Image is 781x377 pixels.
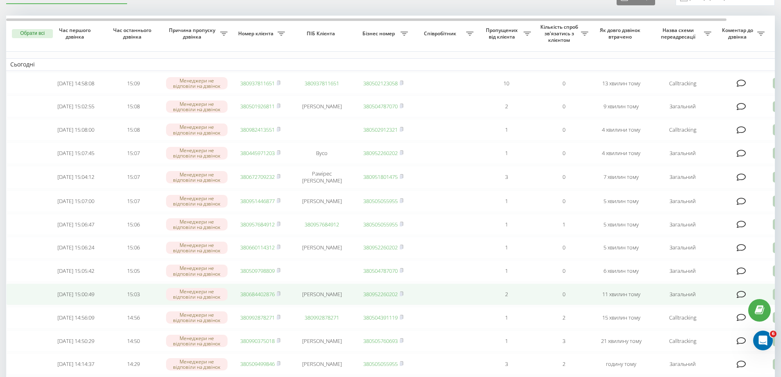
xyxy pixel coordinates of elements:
[363,360,398,368] a: 380505055955
[240,80,275,87] a: 380937811651
[47,353,105,375] td: [DATE] 14:14:37
[478,330,535,352] td: 1
[240,314,275,321] a: 380992878271
[478,307,535,329] td: 1
[363,290,398,298] a: 380952260202
[289,96,355,117] td: [PERSON_NAME]
[478,214,535,235] td: 1
[535,283,592,305] td: 0
[240,290,275,298] a: 380684402876
[47,237,105,258] td: [DATE] 15:06:24
[363,80,398,87] a: 380502123058
[166,358,228,370] div: Менеджери не відповіли на дзвінок
[478,73,535,94] td: 10
[535,119,592,141] td: 0
[296,30,348,37] span: ПІБ Клієнта
[592,142,650,164] td: 4 хвилини тому
[650,260,715,282] td: Загальний
[166,77,228,89] div: Менеджери не відповіли на дзвінок
[592,166,650,189] td: 7 хвилин тому
[166,265,228,277] div: Менеджери не відповіли на дзвінок
[478,283,535,305] td: 2
[305,314,339,321] a: 380992878271
[650,214,715,235] td: Загальний
[478,190,535,212] td: 1
[770,331,776,337] span: 6
[535,330,592,352] td: 3
[240,103,275,110] a: 380501926811
[535,142,592,164] td: 0
[240,173,275,181] a: 380672709232
[535,190,592,212] td: 0
[166,242,228,254] div: Менеджери не відповіли на дзвінок
[105,190,162,212] td: 15:07
[363,244,398,251] a: 380952260202
[105,283,162,305] td: 15:03
[363,337,398,345] a: 380505760693
[240,126,275,133] a: 380982413551
[240,360,275,368] a: 380509499846
[47,190,105,212] td: [DATE] 15:07:00
[105,237,162,258] td: 15:06
[478,96,535,117] td: 2
[478,237,535,258] td: 1
[166,147,228,159] div: Менеджери не відповіли на дзвінок
[240,149,275,157] a: 380445971203
[363,149,398,157] a: 380952260202
[236,30,278,37] span: Номер клієнта
[592,330,650,352] td: 21 хвилину тому
[592,96,650,117] td: 9 хвилин тому
[105,353,162,375] td: 14:29
[650,190,715,212] td: Загальний
[592,260,650,282] td: 6 хвилин тому
[650,283,715,305] td: Загальний
[47,283,105,305] td: [DATE] 15:00:49
[363,221,398,228] a: 380505055955
[720,27,757,40] span: Коментар до дзвінка
[289,283,355,305] td: [PERSON_NAME]
[105,142,162,164] td: 15:07
[650,353,715,375] td: Загальний
[535,166,592,189] td: 0
[305,221,339,228] a: 380957684912
[650,307,715,329] td: Calltracking
[592,190,650,212] td: 5 хвилин тому
[240,221,275,228] a: 380957684912
[105,307,162,329] td: 14:56
[47,96,105,117] td: [DATE] 15:02:55
[105,166,162,189] td: 15:07
[105,214,162,235] td: 15:06
[650,237,715,258] td: Загальний
[166,311,228,324] div: Менеджери не відповіли на дзвінок
[535,260,592,282] td: 0
[592,73,650,94] td: 13 хвилин тому
[535,237,592,258] td: 0
[166,195,228,207] div: Менеджери не відповіли на дзвінок
[240,244,275,251] a: 380660114312
[650,142,715,164] td: Загальний
[753,331,773,350] iframe: Intercom live chat
[289,353,355,375] td: [PERSON_NAME]
[240,197,275,205] a: 380951446877
[363,126,398,133] a: 380502912321
[105,119,162,141] td: 15:08
[166,218,228,231] div: Менеджери не відповіли на дзвінок
[535,96,592,117] td: 0
[166,335,228,347] div: Менеджери не відповіли на дзвінок
[47,214,105,235] td: [DATE] 15:06:47
[359,30,401,37] span: Бізнес номер
[105,96,162,117] td: 15:08
[478,119,535,141] td: 1
[166,123,228,136] div: Менеджери не відповіли на дзвінок
[650,330,715,352] td: Calltracking
[363,103,398,110] a: 380504787070
[289,330,355,352] td: [PERSON_NAME]
[289,190,355,212] td: [PERSON_NAME]
[478,142,535,164] td: 1
[47,166,105,189] td: [DATE] 15:04:12
[650,96,715,117] td: Загальний
[166,171,228,183] div: Менеджери не відповіли на дзвінок
[363,197,398,205] a: 380505055955
[478,260,535,282] td: 1
[240,337,275,345] a: 380990375018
